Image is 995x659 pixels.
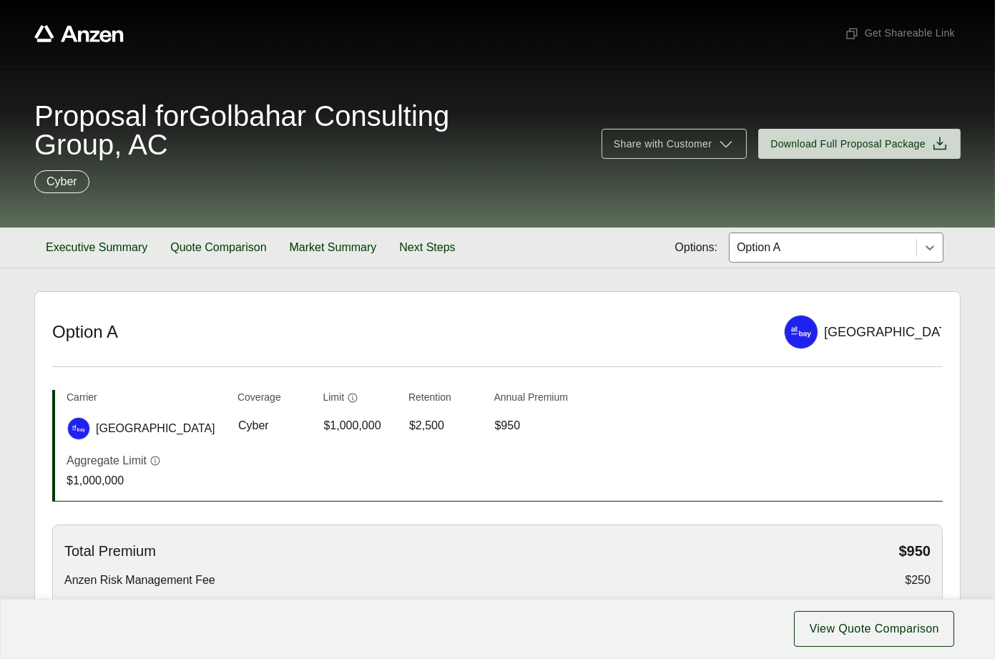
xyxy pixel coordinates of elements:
span: $2,500 [409,417,444,434]
a: Anzen website [34,25,124,42]
th: Coverage [237,390,312,411]
img: At-Bay logo [68,418,89,439]
span: $1,000,000 [324,417,381,434]
h2: Option A [52,321,767,343]
button: Next Steps [388,228,466,268]
th: Carrier [67,390,226,411]
button: Executive Summary [34,228,159,268]
div: [GEOGRAPHIC_DATA] [824,323,958,342]
button: View Quote Comparison [794,611,954,647]
span: [GEOGRAPHIC_DATA] [96,420,215,437]
span: $950 [495,417,521,434]
th: Annual Premium [494,390,569,411]
span: Cyber [238,417,269,434]
button: Market Summary [278,228,388,268]
button: Get Shareable Link [839,20,961,47]
span: Share with Customer [614,137,712,152]
p: $1,000,000 [67,472,161,489]
span: Total Premium [64,542,156,560]
button: Download Full Proposal Package [758,129,961,159]
th: Limit [323,390,398,411]
span: Get Shareable Link [845,26,955,41]
span: $250 [905,572,931,589]
th: Retention [408,390,483,411]
span: $950 [899,542,931,560]
span: Download Full Proposal Package [770,137,926,152]
img: At-Bay logo [785,316,818,348]
button: Quote Comparison [159,228,278,268]
span: View Quote Comparison [809,620,939,638]
span: Proposal for Golbahar Consulting Group, AC [34,102,584,159]
span: Options: [675,239,717,256]
span: Anzen Risk Management Fee [64,572,215,589]
p: Cyber [46,173,77,190]
p: Aggregate Limit [67,452,147,469]
button: Share with Customer [602,129,747,159]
